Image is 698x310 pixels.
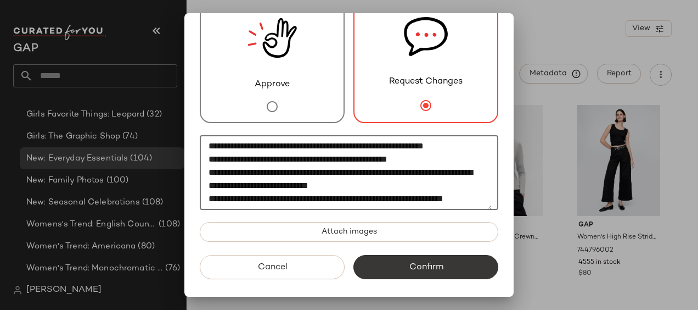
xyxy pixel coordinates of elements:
[353,255,498,279] button: Confirm
[321,228,377,236] span: Attach images
[200,222,498,242] button: Attach images
[200,255,345,279] button: Cancel
[255,78,290,91] span: Approve
[257,262,287,273] span: Cancel
[408,262,443,273] span: Confirm
[389,75,463,88] span: Request Changes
